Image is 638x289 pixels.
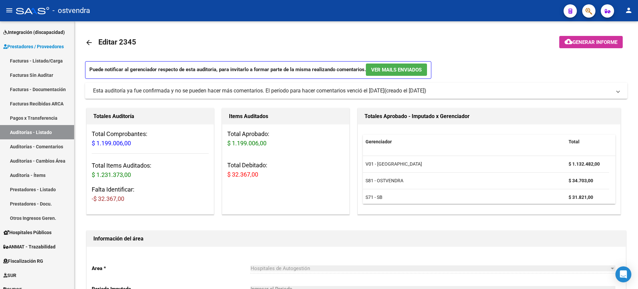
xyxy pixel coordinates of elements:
[53,3,90,18] span: - ostvendra
[92,171,131,178] span: $ 1.231.373,00
[569,178,593,183] strong: $ 34.703,00
[92,185,209,204] h3: Falta Identificar:
[3,229,52,236] span: Hospitales Públicos
[93,233,619,244] h1: Información del área
[227,171,258,178] span: $ 32.367,00
[625,6,633,14] mat-icon: person
[366,64,427,76] button: Ver Mails Enviados
[366,195,382,200] span: S71 - SB
[366,139,392,144] span: Gerenciador
[615,266,631,282] div: Open Intercom Messenger
[371,67,422,73] span: Ver Mails Enviados
[227,129,344,148] h3: Total Aprobado:
[366,178,403,183] span: S81 - OSTVENDRA
[569,161,600,167] strong: $ 1.132.482,00
[363,135,566,149] datatable-header-cell: Gerenciador
[92,140,131,147] span: $ 1.199.006,00
[569,139,580,144] span: Total
[3,243,55,250] span: ANMAT - Trazabilidad
[5,6,13,14] mat-icon: menu
[3,272,16,279] span: SUR
[573,39,617,45] span: Generar informe
[3,257,43,265] span: Fiscalización RG
[366,161,422,167] span: V01 - [GEOGRAPHIC_DATA]
[569,195,593,200] strong: $ 31.821,00
[93,87,384,94] div: Esta auditoría ya fue confirmada y no se pueden hacer más comentarios. El período para hacer come...
[566,135,609,149] datatable-header-cell: Total
[85,61,431,79] p: Puede notificar al gerenciador respecto de esta auditoria, para invitarlo a formar parte de la mi...
[3,43,64,50] span: Prestadores / Proveedores
[384,87,426,94] span: (creado el [DATE])
[227,161,344,179] h3: Total Debitado:
[365,111,614,122] h1: Totales Aprobado - Imputado x Gerenciador
[85,39,93,47] mat-icon: arrow_back
[559,36,623,48] button: Generar informe
[92,195,124,202] span: -$ 32.367,00
[93,111,207,122] h1: Totales Auditoría
[92,129,209,148] h3: Total Comprobantes:
[98,38,136,46] span: Editar 2345
[229,111,343,122] h1: Items Auditados
[92,161,209,180] h3: Total Items Auditados:
[251,265,310,271] span: Hospitales de Autogestión
[565,38,573,46] mat-icon: cloud_download
[3,29,65,36] span: Integración (discapacidad)
[92,265,251,272] p: Area *
[85,83,627,99] mat-expansion-panel-header: Esta auditoría ya fue confirmada y no se pueden hacer más comentarios. El período para hacer come...
[227,140,266,147] span: $ 1.199.006,00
